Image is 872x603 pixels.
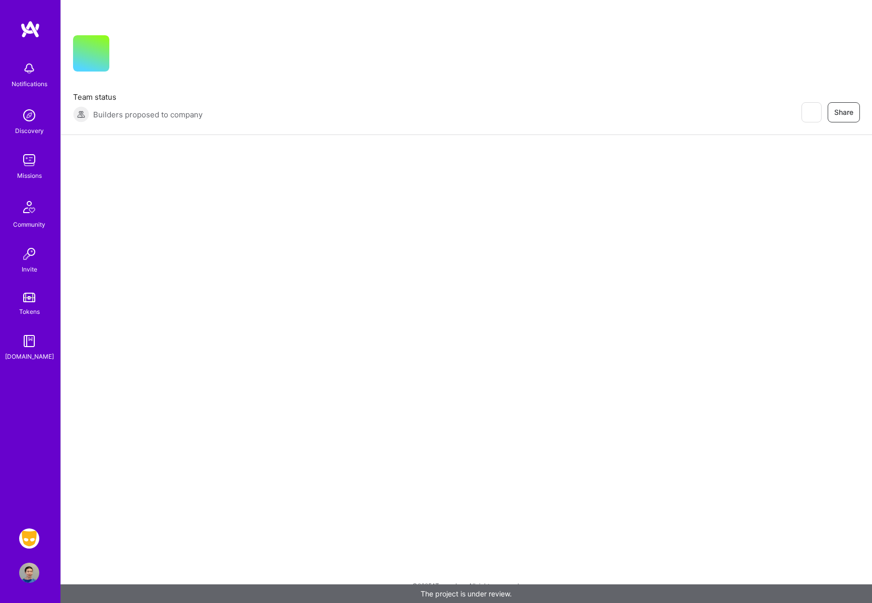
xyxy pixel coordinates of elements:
[19,306,40,317] div: Tokens
[807,108,815,116] i: icon EyeClosed
[828,102,860,122] button: Share
[73,92,203,102] span: Team status
[93,109,203,120] span: Builders proposed to company
[121,51,129,59] i: icon CompanyGray
[5,351,54,362] div: [DOMAIN_NAME]
[17,170,42,181] div: Missions
[19,244,39,264] img: Invite
[19,528,39,549] img: Grindr: Mobile + BE + Cloud
[19,150,39,170] img: teamwork
[19,58,39,79] img: bell
[834,107,853,117] span: Share
[20,20,40,38] img: logo
[17,563,42,583] a: User Avatar
[13,219,45,230] div: Community
[19,331,39,351] img: guide book
[17,528,42,549] a: Grindr: Mobile + BE + Cloud
[12,79,47,89] div: Notifications
[23,293,35,302] img: tokens
[19,105,39,125] img: discovery
[73,106,89,122] img: Builders proposed to company
[22,264,37,275] div: Invite
[60,584,872,603] div: The project is under review.
[17,195,41,219] img: Community
[15,125,44,136] div: Discovery
[19,563,39,583] img: User Avatar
